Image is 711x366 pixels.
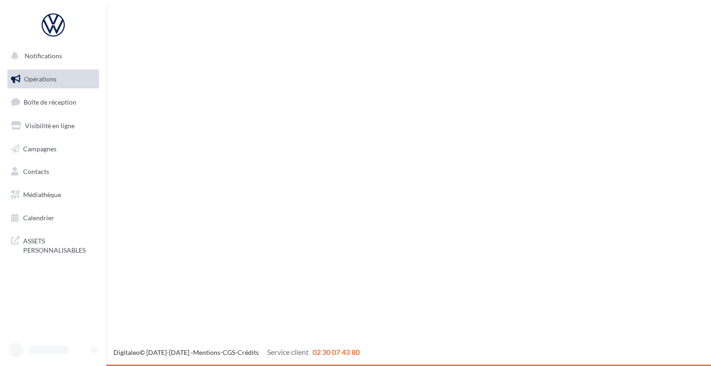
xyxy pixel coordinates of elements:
a: Digitaleo [113,348,140,356]
button: Notifications [6,46,97,66]
a: Contacts [6,162,101,181]
span: 02 30 07 43 80 [312,347,360,356]
a: Boîte de réception [6,92,101,112]
a: Campagnes [6,139,101,159]
a: ASSETS PERSONNALISABLES [6,231,101,258]
span: Notifications [25,52,62,60]
span: © [DATE]-[DATE] - - - [113,348,360,356]
span: Visibilité en ligne [25,122,75,130]
span: Calendrier [23,214,54,222]
span: Campagnes [23,144,56,152]
a: Médiathèque [6,185,101,205]
a: CGS [223,348,235,356]
span: Service client [267,347,309,356]
span: Boîte de réception [24,98,76,106]
a: Crédits [237,348,259,356]
a: Opérations [6,69,101,89]
span: Contacts [23,167,49,175]
span: Opérations [24,75,56,83]
a: Mentions [193,348,220,356]
a: Visibilité en ligne [6,116,101,136]
span: Médiathèque [23,191,61,199]
span: ASSETS PERSONNALISABLES [23,235,95,254]
a: Calendrier [6,208,101,228]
